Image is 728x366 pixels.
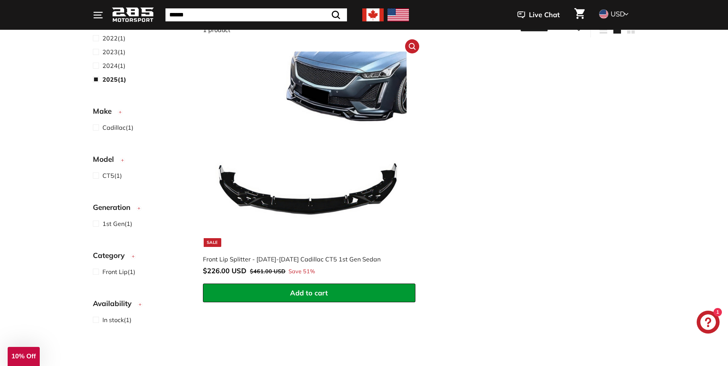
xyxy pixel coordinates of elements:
span: Availability [93,298,137,309]
span: (1) [102,219,132,228]
span: Generation [93,202,136,213]
span: Front Lip [102,268,128,276]
button: Generation [93,200,191,219]
div: Front Lip Splitter - [DATE]-[DATE] Cadillac CT5 1st Gen Sedan [203,255,408,264]
span: (1) [102,123,133,132]
span: (1) [102,61,125,70]
span: 2022 [102,34,118,42]
span: 2024 [102,62,118,69]
span: Make [93,106,117,117]
span: (1) [102,47,125,56]
a: Sale cadillac ct5 2020 Front Lip Splitter - [DATE]-[DATE] Cadillac CT5 1st Gen Sedan Save 51% [203,43,415,284]
button: Model [93,152,191,171]
img: cadillac ct5 2020 [211,52,407,247]
button: Make [93,103,191,123]
input: Search [165,8,347,21]
span: Cadillac [102,124,126,131]
button: Add to cart [203,284,415,303]
span: Model [93,154,120,165]
inbox-online-store-chat: Shopify online store chat [694,311,722,335]
span: In stock [102,316,124,324]
span: USD [611,10,625,18]
div: 10% Off [8,347,40,366]
span: Save 51% [289,268,315,276]
span: 2023 [102,48,118,56]
span: (1) [102,34,125,43]
div: 1 product [203,25,419,34]
span: Category [93,250,130,261]
span: Live Chat [529,10,560,20]
span: (1) [102,267,135,276]
span: $226.00 USD [203,266,246,275]
span: Add to cart [290,289,328,297]
span: (1) [102,315,131,324]
a: Cart [570,2,589,28]
span: $461.00 USD [250,268,285,275]
button: Live Chat [507,5,570,24]
span: 1st Gen [102,220,125,227]
span: (1) [102,75,126,84]
span: 2025 [102,76,118,83]
span: CT5 [102,172,114,179]
button: Category [93,248,191,267]
span: 10% Off [11,353,36,360]
span: (1) [102,171,122,180]
img: Logo_285_Motorsport_areodynamics_components [112,6,154,24]
div: Sale [204,238,221,247]
button: Availability [93,296,191,315]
